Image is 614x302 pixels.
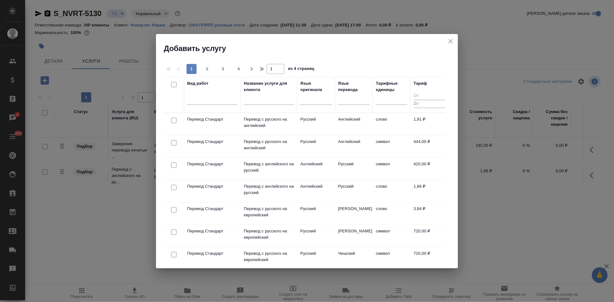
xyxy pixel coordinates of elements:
td: слово [373,202,410,225]
p: Перевод с английского на русский [244,161,294,174]
td: Английский [297,180,335,202]
span: 4 [234,66,244,72]
input: От [414,92,445,100]
td: Английский [335,135,373,157]
td: символ [373,135,410,157]
td: символ [373,225,410,247]
p: Перевод с русского на европейский [244,250,294,263]
td: слово [373,113,410,135]
button: 2 [202,64,212,74]
td: Русский [335,180,373,202]
div: Вид работ [187,80,209,87]
div: Тариф [414,80,427,87]
div: Язык перевода [338,80,370,93]
p: Перевод Стандарт [187,161,237,167]
td: Английский [335,113,373,135]
td: 420,00 ₽ [410,158,448,180]
p: Перевод Стандарт [187,250,237,257]
td: [PERSON_NAME] [335,202,373,225]
p: Перевод Стандарт [187,139,237,145]
input: До [414,100,445,108]
td: 720,00 ₽ [410,225,448,247]
td: 1,91 ₽ [410,113,448,135]
td: 3,84 ₽ [410,202,448,225]
button: 3 [218,64,228,74]
span: 2 [202,66,212,72]
td: Русский [297,113,335,135]
td: 1,86 ₽ [410,180,448,202]
button: 4 [234,64,244,74]
p: Перевод Стандарт [187,228,237,234]
td: Русский [297,135,335,157]
td: слово [373,180,410,202]
div: Название услуги для клиента [244,80,294,93]
button: close [446,37,455,46]
td: [PERSON_NAME] [335,225,373,247]
p: Перевод с русского на европейский [244,228,294,241]
p: Перевод с русского на европейский [244,206,294,218]
h2: Добавить услугу [164,43,458,54]
div: Язык оригинала [300,80,332,93]
span: из 4 страниц [288,65,315,74]
td: символ [373,247,410,269]
p: Перевод с русского на английский [244,116,294,129]
td: Русский [297,247,335,269]
p: Перевод с русского на английский [244,139,294,151]
td: Русский [297,225,335,247]
p: Перевод Стандарт [187,116,237,123]
td: Английский [297,158,335,180]
div: Тарифные единицы [376,80,407,93]
td: 720,00 ₽ [410,247,448,269]
span: 3 [218,66,228,72]
td: Чешский [335,247,373,269]
p: Перевод Стандарт [187,183,237,190]
td: Русский [335,158,373,180]
p: Перевод с английского на русский [244,183,294,196]
p: Перевод Стандарт [187,206,237,212]
td: Русский [297,202,335,225]
td: символ [373,158,410,180]
td: 444,00 ₽ [410,135,448,157]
